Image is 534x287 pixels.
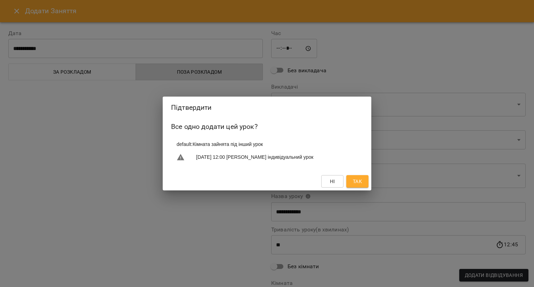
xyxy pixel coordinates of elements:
[171,121,363,132] h6: Все одно додати цей урок?
[346,175,369,188] button: Так
[171,138,363,150] li: default : Кімната зайнята під інший урок
[353,177,362,186] span: Так
[321,175,343,188] button: Ні
[330,177,335,186] span: Ні
[171,102,363,113] h2: Підтвердити
[171,150,363,164] li: [DATE] 12:00 [PERSON_NAME] індивідуальний урок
